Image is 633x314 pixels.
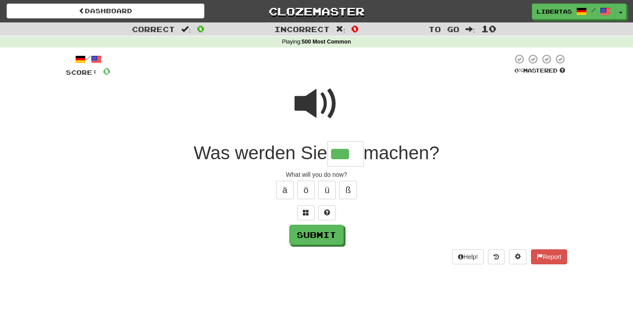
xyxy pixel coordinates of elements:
[514,67,523,74] span: 0 %
[488,249,505,264] button: Round history (alt+y)
[103,66,110,77] span: 0
[297,205,315,220] button: Switch sentence to multiple choice alt+p
[302,39,351,45] strong: 500 Most Common
[66,54,110,65] div: /
[193,142,327,163] span: Was werden Sie
[7,4,204,18] a: Dashboard
[466,26,475,33] span: :
[318,181,336,199] button: ü
[452,249,484,264] button: Help!
[197,23,204,34] span: 0
[66,170,567,179] div: What will you do now?
[481,23,496,34] span: 10
[132,25,175,33] span: Correct
[532,4,615,19] a: Libertas /
[181,26,191,33] span: :
[66,69,98,76] span: Score:
[364,142,440,163] span: machen?
[274,25,330,33] span: Incorrect
[537,7,572,15] span: Libertas
[297,181,315,199] button: ö
[339,181,357,199] button: ß
[591,7,596,13] span: /
[218,4,415,19] a: Clozemaster
[336,26,346,33] span: :
[351,23,359,34] span: 0
[276,181,294,199] button: ä
[289,225,344,245] button: Submit
[429,25,459,33] span: To go
[531,249,567,264] button: Report
[513,67,567,75] div: Mastered
[318,205,336,220] button: Single letter hint - you only get 1 per sentence and score half the points! alt+h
